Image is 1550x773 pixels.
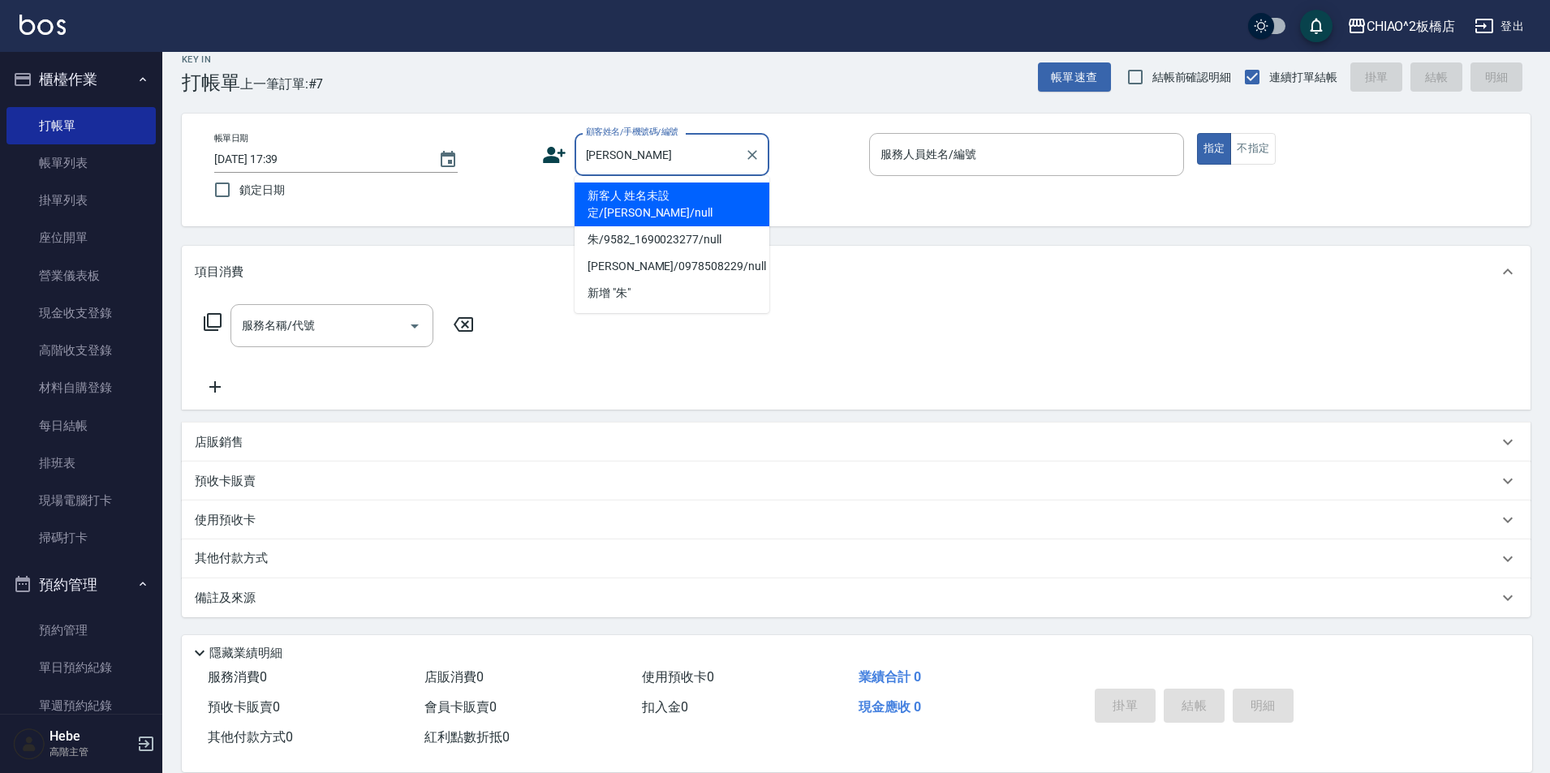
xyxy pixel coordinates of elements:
[6,519,156,556] a: 掃碼打卡
[240,74,324,94] span: 上一筆訂單:#7
[1152,69,1232,86] span: 結帳前確認明細
[586,126,678,138] label: 顧客姓名/手機號碼/編號
[642,669,714,685] span: 使用預收卡 0
[208,699,280,715] span: 預收卡販賣 0
[859,669,921,685] span: 業績合計 0
[239,182,285,199] span: 鎖定日期
[428,140,467,179] button: Choose date, selected date is 2025-10-06
[424,669,484,685] span: 店販消費 0
[6,58,156,101] button: 櫃檯作業
[209,645,282,662] p: 隱藏業績明細
[575,183,769,226] li: 新客人 姓名未設定/[PERSON_NAME]/null
[195,434,243,451] p: 店販銷售
[6,407,156,444] a: 每日結帳
[1468,11,1531,41] button: 登出
[182,246,1531,298] div: 項目消費
[6,144,156,182] a: 帳單列表
[575,280,769,307] li: 新增 "朱"
[50,728,132,745] h5: Hebe
[182,54,240,65] h2: Key In
[859,699,921,715] span: 現金應收 0
[424,699,497,715] span: 會員卡販賣 0
[214,132,248,144] label: 帳單日期
[1341,10,1462,43] button: CHIAO^2板橋店
[182,71,240,94] h3: 打帳單
[6,294,156,332] a: 現金收支登錄
[1038,62,1111,92] button: 帳單速查
[6,369,156,406] a: 材料自購登錄
[424,729,510,745] span: 紅利點數折抵 0
[19,15,66,35] img: Logo
[6,444,156,482] a: 排班表
[182,539,1531,578] div: 其他付款方式
[6,649,156,686] a: 單日預約紀錄
[182,462,1531,500] div: 預收卡販賣
[214,146,422,173] input: YYYY/MM/DD hh:mm
[195,512,256,529] p: 使用預收卡
[1230,133,1276,165] button: 不指定
[195,550,276,568] p: 其他付款方式
[6,564,156,606] button: 預約管理
[1367,16,1456,37] div: CHIAO^2板橋店
[6,482,156,519] a: 現場電腦打卡
[741,144,764,166] button: Clear
[6,687,156,724] a: 單週預約紀錄
[195,590,256,607] p: 備註及來源
[182,578,1531,617] div: 備註及來源
[6,219,156,256] a: 座位開單
[195,264,243,281] p: 項目消費
[6,257,156,294] a: 營業儀表板
[575,226,769,253] li: 朱/9582_1690023277/null
[195,473,256,490] p: 預收卡販賣
[50,745,132,759] p: 高階主管
[6,182,156,219] a: 掛單列表
[1197,133,1232,165] button: 指定
[1269,69,1337,86] span: 連續打單結帳
[575,253,769,280] li: [PERSON_NAME]/0978508229/null
[208,729,293,745] span: 其他付款方式 0
[402,313,428,339] button: Open
[6,107,156,144] a: 打帳單
[182,423,1531,462] div: 店販銷售
[6,612,156,649] a: 預約管理
[6,332,156,369] a: 高階收支登錄
[182,500,1531,539] div: 使用預收卡
[13,728,45,760] img: Person
[642,699,688,715] span: 扣入金 0
[208,669,267,685] span: 服務消費 0
[1300,10,1333,42] button: save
